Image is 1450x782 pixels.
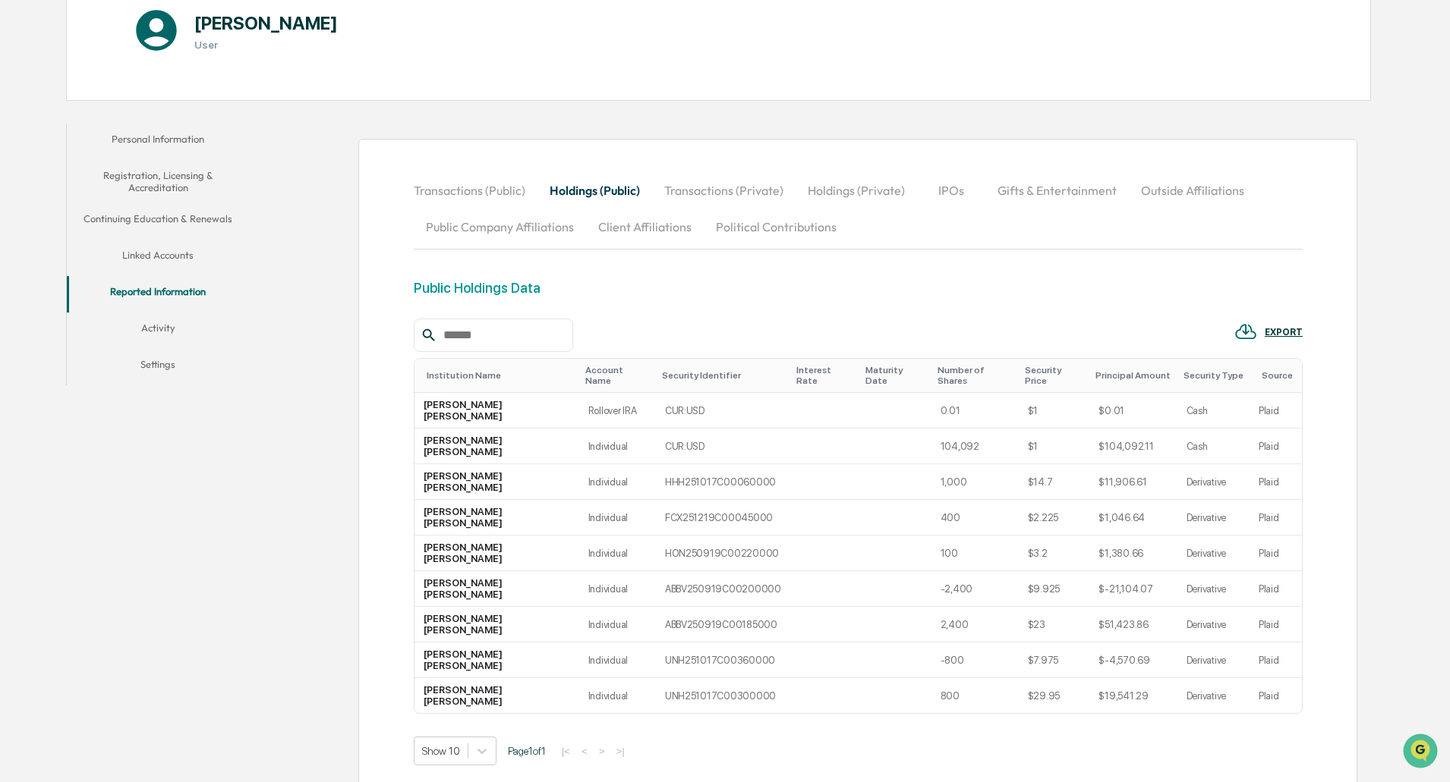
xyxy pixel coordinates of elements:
[865,365,925,386] div: Toggle SortBy
[656,429,790,464] td: CUR:USD
[586,209,704,245] button: Client Affiliations
[931,678,1019,713] td: 800
[656,678,790,713] td: UNH251017C00300000
[52,116,249,131] div: Start new chat
[579,393,656,429] td: Rollover IRA
[15,116,43,143] img: 1746055101610-c473b297-6a78-478c-a979-82029cc54cd1
[656,642,790,678] td: UNH251017C00360000
[1089,393,1177,429] td: $0.01
[15,193,27,205] div: 🖐️
[796,172,917,209] button: Holdings (Private)
[104,185,194,212] a: 🗄️Attestations
[656,464,790,500] td: HHH251017C00060000
[52,131,192,143] div: We're available if you need us!
[579,464,656,500] td: Individual
[1177,571,1250,607] td: Derivative
[594,745,610,758] button: >
[1250,571,1302,607] td: Plaid
[938,365,1013,386] div: Toggle SortBy
[1019,429,1090,464] td: $1
[1177,429,1250,464] td: Cash
[656,535,790,571] td: HON250919C00220000
[67,124,249,385] div: secondary tabs example
[579,535,656,571] td: Individual
[1250,464,1302,500] td: Plaid
[415,571,579,607] td: [PERSON_NAME] [PERSON_NAME]
[931,642,1019,678] td: -800
[415,393,579,429] td: [PERSON_NAME] [PERSON_NAME]
[1129,172,1256,209] button: Outside Affiliations
[577,745,592,758] button: <
[1234,320,1257,343] img: EXPORT
[415,607,579,642] td: [PERSON_NAME] [PERSON_NAME]
[1177,678,1250,713] td: Derivative
[1250,393,1302,429] td: Plaid
[1250,678,1302,713] td: Plaid
[1177,464,1250,500] td: Derivative
[1019,607,1090,642] td: $23
[931,464,1019,500] td: 1,000
[1019,500,1090,535] td: $2.225
[414,172,1303,245] div: secondary tabs example
[1184,370,1244,381] div: Toggle SortBy
[67,160,249,203] button: Registration, Licensing & Accreditation
[415,678,579,713] td: [PERSON_NAME] [PERSON_NAME]
[931,535,1019,571] td: 100
[1250,607,1302,642] td: Plaid
[1265,327,1303,338] div: EXPORT
[1177,393,1250,429] td: Cash
[579,500,656,535] td: Individual
[931,571,1019,607] td: -2,400
[931,607,1019,642] td: 2,400
[1019,535,1090,571] td: $3.2
[1177,642,1250,678] td: Derivative
[107,256,184,269] a: Powered byPylon
[585,365,650,386] div: Toggle SortBy
[579,571,656,607] td: Individual
[704,209,849,245] button: Political Contributions
[15,32,276,56] p: How can we help?
[1019,393,1090,429] td: $1
[125,191,188,206] span: Attestations
[1177,535,1250,571] td: Derivative
[579,642,656,678] td: Individual
[9,185,104,212] a: 🖐️Preclearance
[67,312,249,349] button: Activity
[1025,365,1084,386] div: Toggle SortBy
[1250,429,1302,464] td: Plaid
[67,124,249,160] button: Personal Information
[1089,429,1177,464] td: $104,092.11
[1089,535,1177,571] td: $1,380.66
[931,393,1019,429] td: 0.01
[652,172,796,209] button: Transactions (Private)
[110,193,122,205] div: 🗄️
[415,500,579,535] td: [PERSON_NAME] [PERSON_NAME]
[1095,370,1171,381] div: Toggle SortBy
[985,172,1129,209] button: Gifts & Entertainment
[1019,464,1090,500] td: $14.7
[1019,678,1090,713] td: $29.95
[30,191,98,206] span: Preclearance
[415,429,579,464] td: [PERSON_NAME] [PERSON_NAME]
[67,203,249,240] button: Continuing Education & Renewals
[579,678,656,713] td: Individual
[1089,607,1177,642] td: $51,423.86
[931,500,1019,535] td: 400
[194,39,338,51] h3: User
[537,172,652,209] button: Holdings (Public)
[1177,607,1250,642] td: Derivative
[258,121,276,139] button: Start new chat
[1089,464,1177,500] td: $11,906.61
[67,276,249,312] button: Reported Information
[1250,535,1302,571] td: Plaid
[67,240,249,276] button: Linked Accounts
[1089,642,1177,678] td: $-4,570.69
[1262,370,1296,381] div: Toggle SortBy
[15,221,27,234] div: 🔎
[1089,571,1177,607] td: $-21,104.07
[194,12,338,34] h1: [PERSON_NAME]
[508,745,546,757] span: Page 1 of 1
[1177,500,1250,535] td: Derivative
